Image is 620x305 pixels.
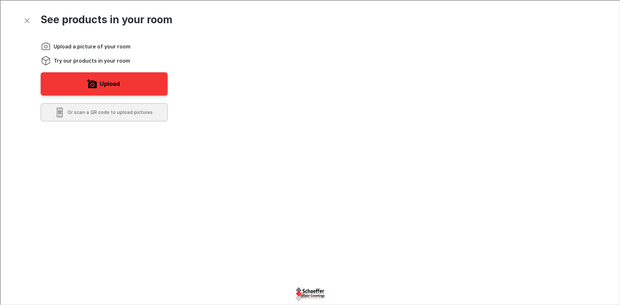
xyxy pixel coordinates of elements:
[40,103,167,121] button: Scan a QR code to upload pictures
[53,56,129,64] span: Try our products in your room
[21,14,32,26] button: Exit visualizer
[284,287,335,300] a: Visit Schaeffer Floor Coverings PA homepage
[40,41,167,65] ol: Instructions
[40,72,167,95] button: Upload a picture of your room
[99,78,119,88] label: Upload
[53,42,130,49] span: Upload a picture of your room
